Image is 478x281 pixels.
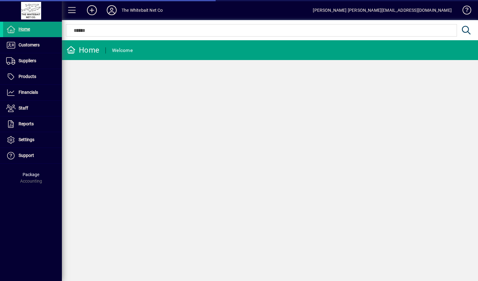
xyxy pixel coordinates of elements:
span: Package [23,172,39,177]
span: Reports [19,121,34,126]
span: Products [19,74,36,79]
span: Suppliers [19,58,36,63]
span: Customers [19,42,40,47]
a: Products [3,69,62,84]
span: Staff [19,106,28,110]
button: Add [82,5,102,16]
span: Support [19,153,34,158]
a: Suppliers [3,53,62,69]
a: Reports [3,116,62,132]
div: The Whitebait Net Co [122,5,163,15]
div: Welcome [112,45,133,55]
a: Customers [3,37,62,53]
a: Support [3,148,62,163]
a: Staff [3,101,62,116]
div: Home [67,45,99,55]
div: [PERSON_NAME] [PERSON_NAME][EMAIL_ADDRESS][DOMAIN_NAME] [313,5,452,15]
a: Knowledge Base [458,1,470,21]
span: Settings [19,137,34,142]
a: Settings [3,132,62,148]
button: Profile [102,5,122,16]
a: Financials [3,85,62,100]
span: Financials [19,90,38,95]
span: Home [19,27,30,32]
